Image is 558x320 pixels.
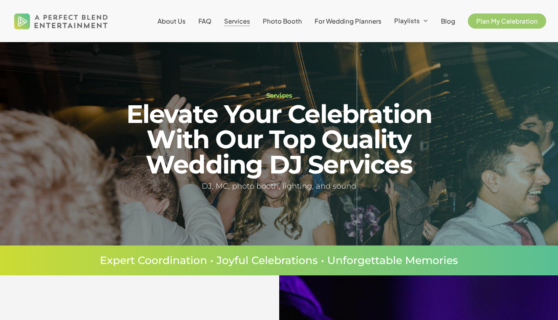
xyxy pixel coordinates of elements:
[441,18,455,24] a: Blog
[158,18,186,24] a: About Us
[224,18,250,24] a: Services
[158,17,186,25] span: About Us
[113,92,445,99] h1: Services
[113,180,445,192] h5: DJ, MC, photo booth, lighting, and sound
[198,18,211,24] a: FAQ
[315,18,382,24] a: For Wedding Planners
[394,17,428,25] a: Playlists
[113,101,445,177] h2: Elevate Your Celebration With Our Top Quality Wedding DJ Services
[263,18,302,24] a: Photo Booth
[441,17,455,25] span: Blog
[394,16,420,24] span: Playlists
[25,255,533,266] p: Expert Coordination • Joyful Celebrations • Unforgettable Memories
[468,18,546,24] a: Plan My Celebration
[476,17,538,25] span: Plan My Celebration
[224,17,250,25] span: Services
[263,17,302,25] span: Photo Booth
[198,17,211,25] span: FAQ
[12,6,110,36] img: A Perfect Blend Entertainment
[315,17,382,25] span: For Wedding Planners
